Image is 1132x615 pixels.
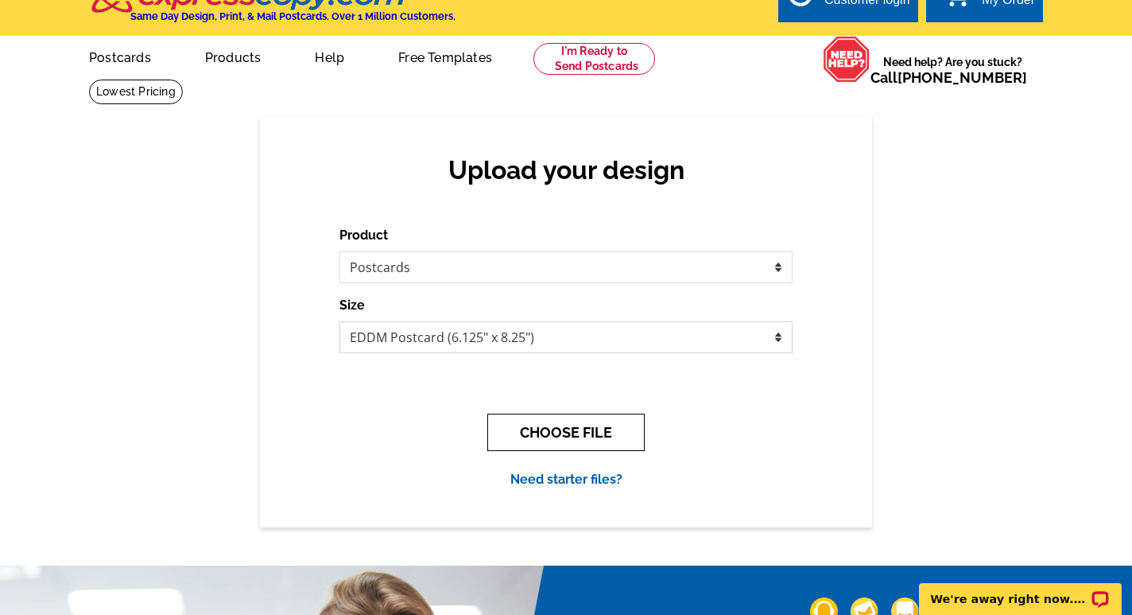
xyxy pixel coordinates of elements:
span: Need help? Are you stuck? [870,54,1035,86]
h2: Upload your design [355,155,777,185]
img: help [823,36,870,83]
a: Products [180,37,287,75]
a: [PHONE_NUMBER] [897,69,1027,86]
button: CHOOSE FILE [487,414,645,451]
label: Size [339,296,365,315]
h4: Same Day Design, Print, & Mail Postcards. Over 1 Million Customers. [130,10,456,22]
label: Product [339,226,388,245]
a: Need starter files? [510,472,622,487]
a: Free Templates [373,37,518,75]
a: Postcards [64,37,176,75]
iframe: LiveChat chat widget [909,565,1132,615]
a: Help [289,37,370,75]
span: Call [870,69,1027,86]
